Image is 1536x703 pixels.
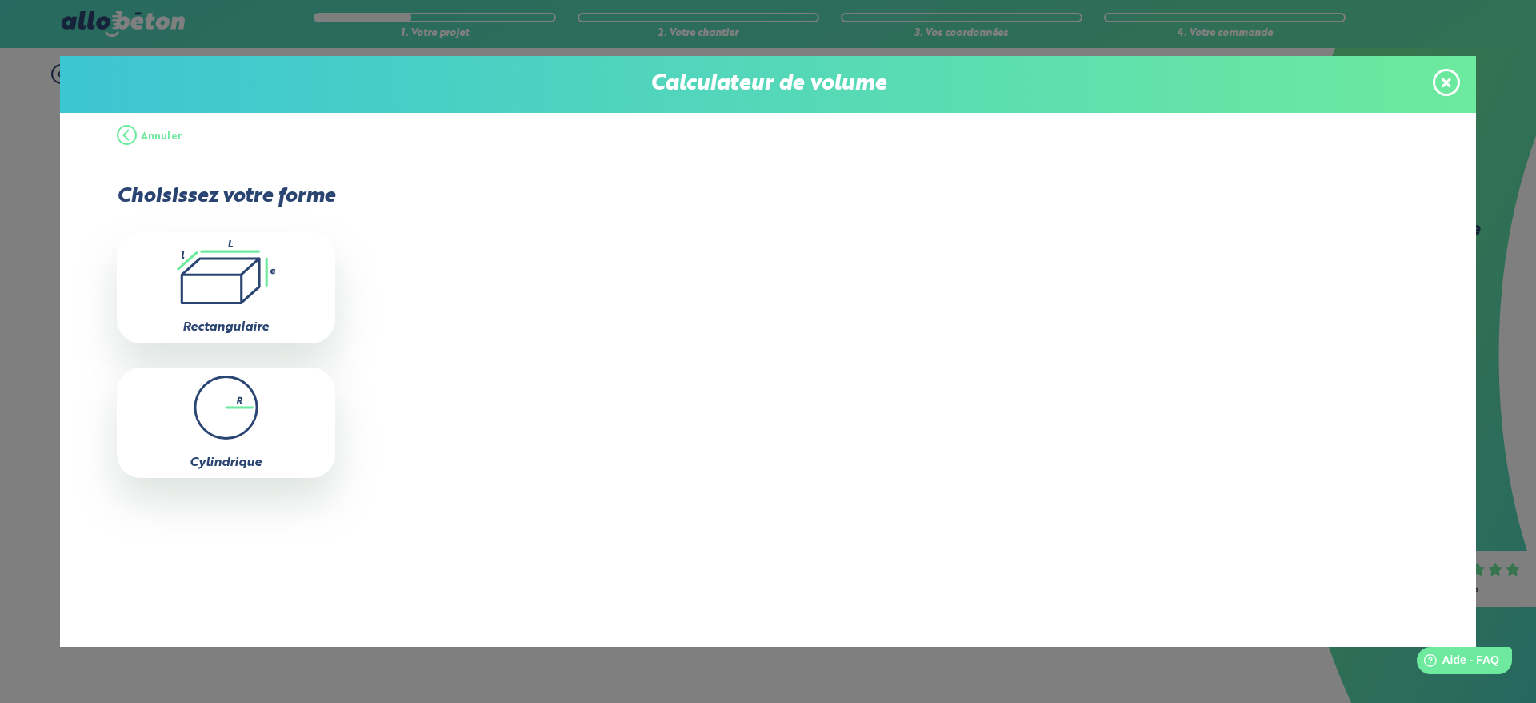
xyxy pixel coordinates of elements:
p: Choisissez votre forme [117,185,335,208]
label: Cylindrique [190,456,262,469]
iframe: Help widget launcher [1394,641,1518,685]
p: Calculateur de volume [76,72,1460,97]
button: Annuler [117,113,182,161]
label: Rectangulaire [182,321,269,334]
